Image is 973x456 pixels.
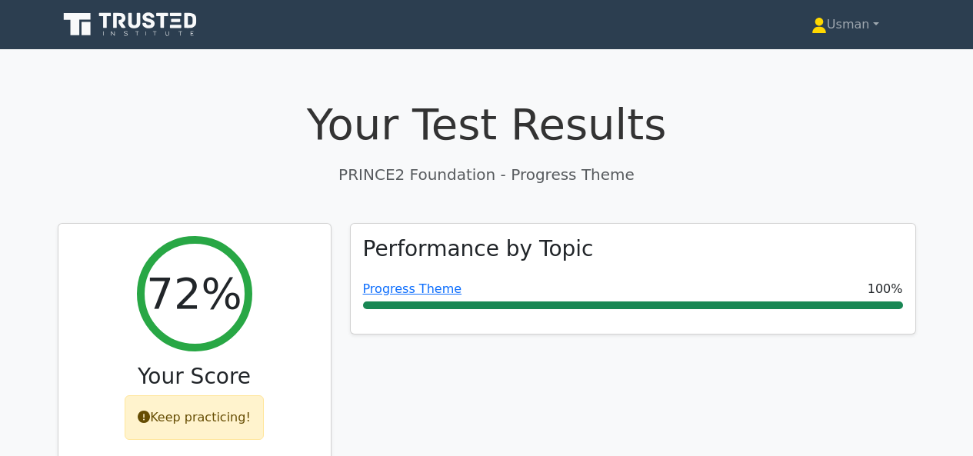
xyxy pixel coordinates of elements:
[58,163,916,186] p: PRINCE2 Foundation - Progress Theme
[71,364,318,390] h3: Your Score
[775,9,916,40] a: Usman
[125,395,264,440] div: Keep practicing!
[868,280,903,298] span: 100%
[146,268,242,319] h2: 72%
[58,98,916,150] h1: Your Test Results
[363,281,462,296] a: Progress Theme
[363,236,594,262] h3: Performance by Topic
